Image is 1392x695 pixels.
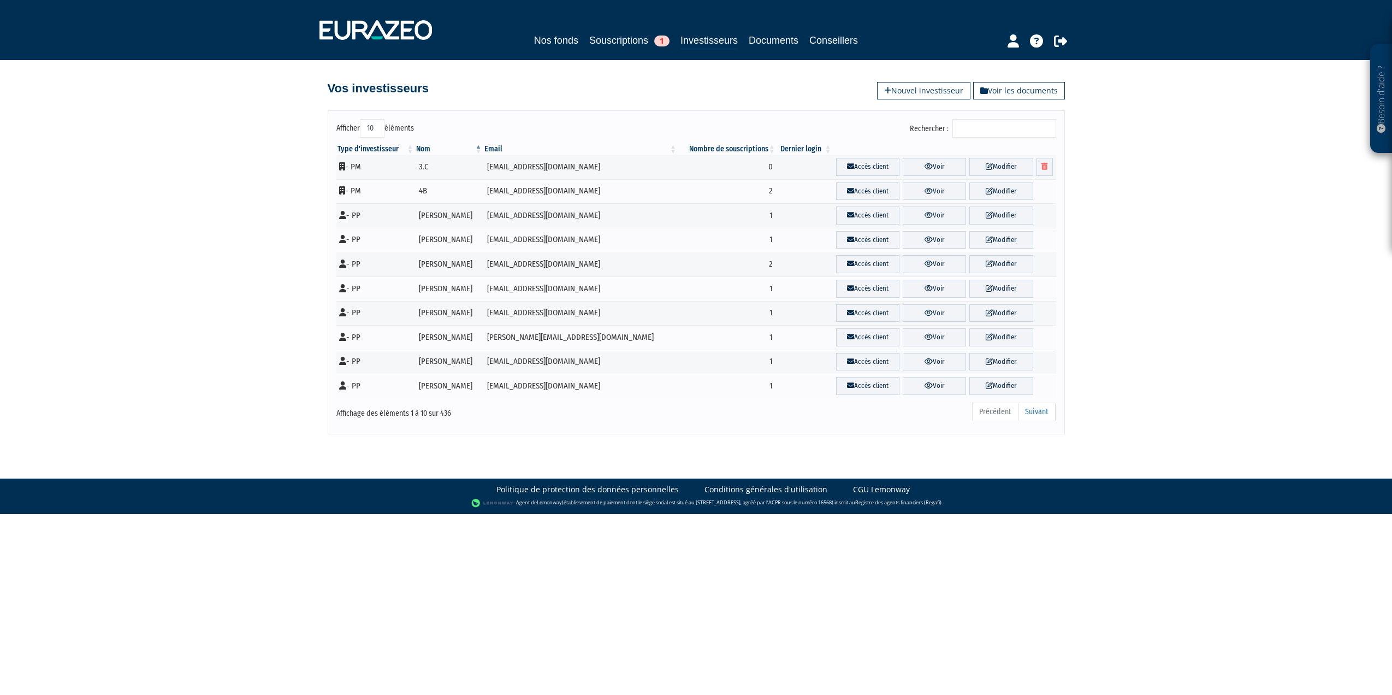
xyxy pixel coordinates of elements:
[336,374,415,398] td: - PP
[336,155,415,179] td: - PM
[910,119,1056,138] label: Rechercher :
[537,499,562,506] a: Lemonway
[903,353,966,371] a: Voir
[415,350,483,374] td: [PERSON_NAME]
[877,82,970,99] a: Nouvel investisseur
[483,179,678,204] td: [EMAIL_ADDRESS][DOMAIN_NAME]
[973,82,1065,99] a: Voir les documents
[836,328,899,346] a: Accès client
[328,82,429,95] h4: Vos investisseurs
[483,276,678,301] td: [EMAIL_ADDRESS][DOMAIN_NAME]
[534,33,578,48] a: Nos fonds
[836,182,899,201] a: Accès client
[903,231,966,249] a: Voir
[903,255,966,273] a: Voir
[680,33,738,50] a: Investisseurs
[969,328,1033,346] a: Modifier
[952,119,1056,138] input: Rechercher :
[336,252,415,276] td: - PP
[415,374,483,398] td: [PERSON_NAME]
[678,228,777,252] td: 1
[855,499,941,506] a: Registre des agents financiers (Regafi)
[853,484,910,495] a: CGU Lemonway
[336,203,415,228] td: - PP
[319,20,432,40] img: 1732889491-logotype_eurazeo_blanc_rvb.png
[1036,158,1053,176] a: Supprimer
[749,33,798,48] a: Documents
[1375,50,1388,148] p: Besoin d'aide ?
[903,182,966,201] a: Voir
[415,155,483,179] td: 3.C
[589,33,670,48] a: Souscriptions1
[969,353,1033,371] a: Modifier
[678,155,777,179] td: 0
[903,207,966,225] a: Voir
[903,328,966,346] a: Voir
[678,252,777,276] td: 2
[471,498,513,509] img: logo-lemonway.png
[483,155,678,179] td: [EMAIL_ADDRESS][DOMAIN_NAME]
[903,158,966,176] a: Voir
[903,280,966,298] a: Voir
[969,158,1033,176] a: Modifier
[678,203,777,228] td: 1
[836,280,899,298] a: Accès client
[836,207,899,225] a: Accès client
[903,304,966,322] a: Voir
[836,255,899,273] a: Accès client
[415,144,483,155] th: Nom : activer pour trier la colonne par ordre d&eacute;croissant
[415,252,483,276] td: [PERSON_NAME]
[483,374,678,398] td: [EMAIL_ADDRESS][DOMAIN_NAME]
[483,228,678,252] td: [EMAIL_ADDRESS][DOMAIN_NAME]
[483,301,678,326] td: [EMAIL_ADDRESS][DOMAIN_NAME]
[360,119,384,138] select: Afficheréléments
[336,301,415,326] td: - PP
[969,255,1033,273] a: Modifier
[969,207,1033,225] a: Modifier
[336,350,415,374] td: - PP
[483,252,678,276] td: [EMAIL_ADDRESS][DOMAIN_NAME]
[415,276,483,301] td: [PERSON_NAME]
[809,33,858,48] a: Conseillers
[833,144,1056,155] th: &nbsp;
[415,203,483,228] td: [PERSON_NAME]
[483,203,678,228] td: [EMAIL_ADDRESS][DOMAIN_NAME]
[678,325,777,350] td: 1
[678,301,777,326] td: 1
[836,304,899,322] a: Accès client
[903,377,966,395] a: Voir
[415,179,483,204] td: 4B
[836,377,899,395] a: Accès client
[678,374,777,398] td: 1
[836,353,899,371] a: Accès client
[415,325,483,350] td: [PERSON_NAME]
[969,280,1033,298] a: Modifier
[483,144,678,155] th: Email : activer pour trier la colonne par ordre croissant
[1018,403,1056,421] a: Suivant
[415,228,483,252] td: [PERSON_NAME]
[969,304,1033,322] a: Modifier
[654,36,670,46] span: 1
[336,228,415,252] td: - PP
[336,144,415,155] th: Type d'investisseur : activer pour trier la colonne par ordre croissant
[969,182,1033,201] a: Modifier
[777,144,833,155] th: Dernier login : activer pour trier la colonne par ordre croissant
[336,402,627,419] div: Affichage des éléments 1 à 10 sur 436
[483,325,678,350] td: [PERSON_NAME][EMAIL_ADDRESS][DOMAIN_NAME]
[336,179,415,204] td: - PM
[336,325,415,350] td: - PP
[836,158,899,176] a: Accès client
[969,231,1033,249] a: Modifier
[415,301,483,326] td: [PERSON_NAME]
[678,276,777,301] td: 1
[496,484,679,495] a: Politique de protection des données personnelles
[836,231,899,249] a: Accès client
[483,350,678,374] td: [EMAIL_ADDRESS][DOMAIN_NAME]
[678,179,777,204] td: 2
[678,144,777,155] th: Nombre de souscriptions : activer pour trier la colonne par ordre croissant
[11,498,1381,509] div: - Agent de (établissement de paiement dont le siège social est situé au [STREET_ADDRESS], agréé p...
[678,350,777,374] td: 1
[336,276,415,301] td: - PP
[704,484,827,495] a: Conditions générales d'utilisation
[336,119,414,138] label: Afficher éléments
